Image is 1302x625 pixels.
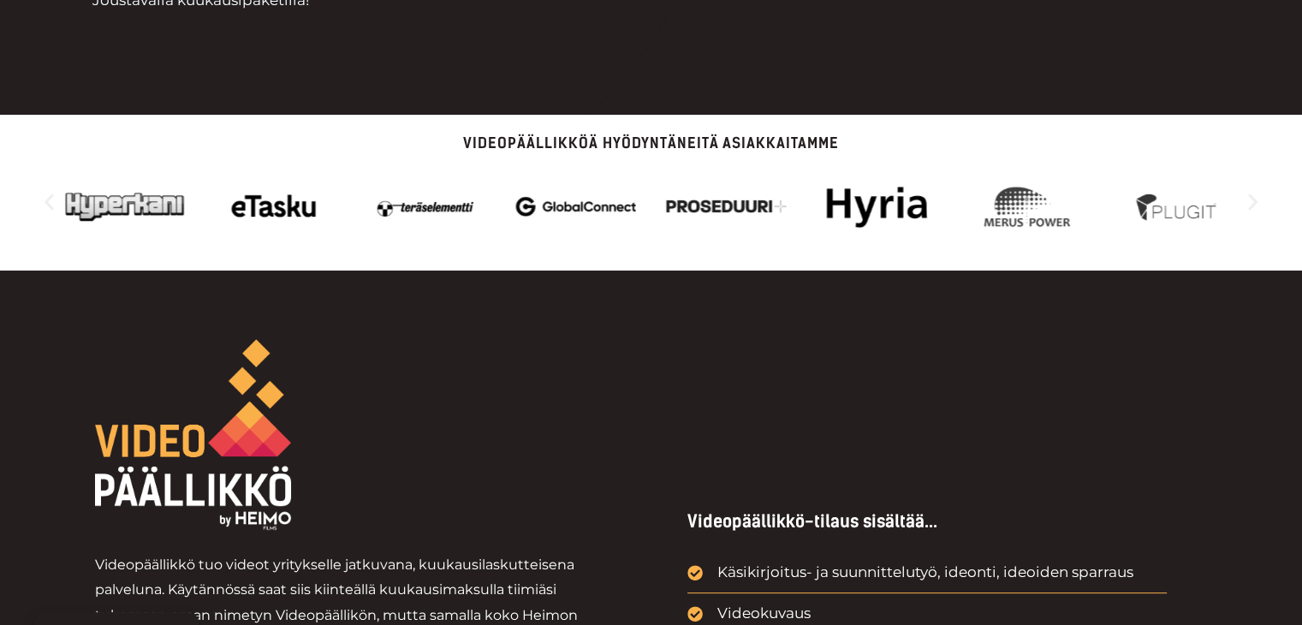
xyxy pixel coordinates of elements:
div: 5 / 14 [817,176,937,236]
div: 6 / 14 [967,176,1088,236]
img: Videotuotantoa yritykselle jatkuvana palveluna hankkii mm. eTasku [215,176,336,236]
img: Videot yritykselle jatkuvana palveluna. Videopäällikkö-palvelun logo. Teksti Videopäällikkö by He... [95,339,292,530]
div: 7 / 14 [1117,176,1238,236]
div: 1 / 14 [215,176,336,236]
div: 4 / 14 [666,176,787,236]
img: Hyperkani on yksi Videopäällikkö-asiakkaista [64,176,185,236]
div: 3 / 14 [515,176,636,236]
p: Videopäällikkö-tilaus sisältää... [687,513,1167,530]
img: Videotuotantoa yritykselle jatkuvana palveluna hankkii mm. Teräselementti [366,176,486,236]
div: Karuselli | Vieritys vaakasuunnassa: Vasen ja oikea nuoli [39,168,1263,236]
span: Käsikirjoitus- ja suunnittelutyö, ideonti, ideoiden sparraus [713,559,1133,586]
div: 14 / 14 [64,176,185,236]
img: Videotuotantoa yritykselle jatkuvana palveluna hankkii mm. Proseduuri [666,176,787,236]
img: Videotuotantoa yritykselle jatkuvana palveluna hankkii mm. Merus Power [967,176,1088,236]
div: 2 / 14 [366,176,486,236]
img: Videotuotantoa yritykselle jatkuvana palveluna hankkii mm. Plugit [1117,176,1238,236]
img: hyria_heimo [817,176,937,236]
p: Videopäällikköä hyödyntäneitä asiakkaitamme [39,136,1263,151]
img: Videotuotantoa yritykselle jatkuvana palveluna hankkii mm. GlobalConnect [515,176,636,236]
